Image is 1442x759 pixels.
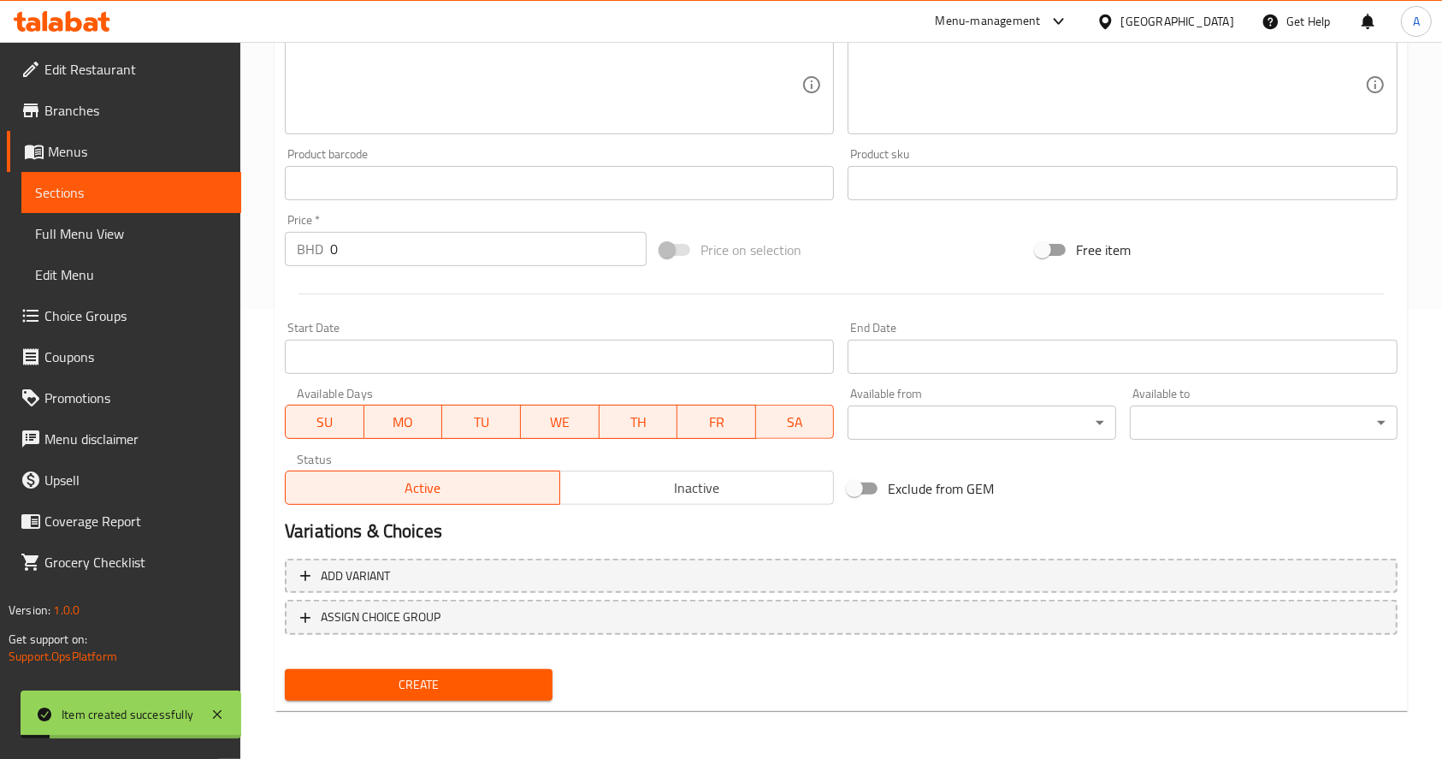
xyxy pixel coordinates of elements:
a: Edit Restaurant [7,49,241,90]
span: Menus [48,141,228,162]
span: A [1413,12,1420,31]
span: SA [763,410,828,435]
span: Get support on: [9,628,87,650]
div: Item created successfully [62,705,193,724]
span: Choice Groups [44,305,228,326]
span: MO [371,410,436,435]
a: Grocery Checklist [7,542,241,583]
span: Version: [9,599,50,621]
span: TU [449,410,514,435]
span: Create [298,674,539,696]
span: Edit Menu [35,264,228,285]
button: SU [285,405,364,439]
span: Promotions [44,388,228,408]
p: BHD [297,239,323,259]
span: Coverage Report [44,511,228,531]
button: Create [285,669,553,701]
a: Edit Menu [21,254,241,295]
span: 1.0.0 [53,599,80,621]
span: ASSIGN CHOICE GROUP [321,607,440,628]
a: Support.OpsPlatform [9,645,117,667]
div: ​ [1130,406,1398,440]
h2: Variations & Choices [285,519,1398,544]
div: [GEOGRAPHIC_DATA] [1121,12,1234,31]
span: Upsell [44,470,228,490]
span: Full Menu View [35,223,228,244]
button: Active [285,471,560,505]
span: Free item [1076,240,1131,260]
span: SU [293,410,358,435]
button: TU [442,405,521,439]
button: FR [677,405,756,439]
span: Edit Restaurant [44,59,228,80]
div: ​ [848,406,1115,440]
input: Please enter product barcode [285,166,834,200]
button: MO [364,405,443,439]
span: Exclude from GEM [888,478,994,499]
input: Please enter price [330,232,647,266]
a: Menu disclaimer [7,418,241,460]
a: Choice Groups [7,295,241,336]
span: Add variant [321,566,390,587]
a: Upsell [7,460,241,501]
span: FR [684,410,749,435]
button: WE [521,405,600,439]
span: Active [293,476,553,501]
a: Promotions [7,377,241,418]
button: ASSIGN CHOICE GROUP [285,600,1398,635]
a: Coverage Report [7,501,241,542]
button: TH [600,405,678,439]
span: Price on selection [700,240,801,260]
button: Add variant [285,559,1398,594]
a: Sections [21,172,241,213]
span: Sections [35,182,228,203]
a: Full Menu View [21,213,241,254]
a: Branches [7,90,241,131]
a: Menus [7,131,241,172]
span: TH [606,410,671,435]
input: Please enter product sku [848,166,1397,200]
span: Menu disclaimer [44,429,228,449]
a: Coupons [7,336,241,377]
button: SA [756,405,835,439]
span: Coupons [44,347,228,367]
span: Branches [44,100,228,121]
div: Menu-management [936,11,1041,32]
span: Grocery Checklist [44,552,228,572]
button: Inactive [559,471,835,505]
span: Inactive [567,476,828,501]
span: WE [528,410,593,435]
